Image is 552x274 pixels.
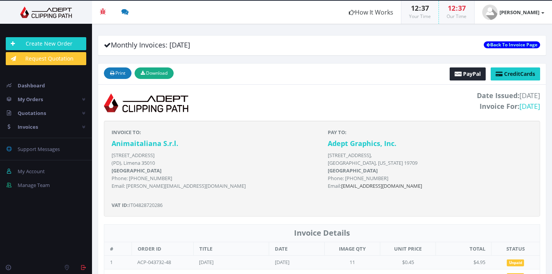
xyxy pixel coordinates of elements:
span: Dashboard [18,82,45,89]
b: [GEOGRAPHIC_DATA] [328,167,378,174]
strong: VAT ID: [112,202,129,208]
span: Credit [504,70,520,77]
span: 12 [411,3,419,13]
a: Back To Invoice Page [484,41,540,48]
th: TITLE [193,242,269,256]
span: Support Messages [18,146,60,153]
th: Invoice Details [104,225,540,242]
span: My Orders [18,96,43,103]
button: Download [135,67,174,79]
div: [DATE] [199,259,263,266]
span: 12 [448,3,455,13]
small: Your Time [409,13,431,20]
td: ACP-043732-48 [131,256,193,269]
strong: Adept Graphics, Inc. [328,139,396,148]
td: $0.45 [380,256,436,269]
a: Create New Order [6,37,86,50]
td: [DATE] [269,256,325,269]
strong: Invoice For: [480,102,519,111]
div: IT04828720286 [106,128,322,209]
span: Monthly Invoices: [DATE] [104,40,190,49]
td: 1 [104,256,132,269]
th: UNIT PRICE [380,242,436,256]
a: PayPal [450,67,486,80]
th: TOTAL [435,242,491,256]
a: How It Works [341,1,401,24]
span: Print [115,70,125,76]
strong: INVOICE TO: [112,129,141,136]
span: Quotations [18,110,46,116]
span: : [455,3,458,13]
img: Adept Graphics [6,7,86,18]
span: Unpaid [507,259,524,266]
img: user_default.jpg [482,5,498,20]
span: Invoices [18,123,38,130]
button: Print [104,67,131,79]
th: IMAGE QTY [325,242,380,256]
span: [DATE] [477,90,540,112]
span: 37 [421,3,429,13]
a: [EMAIL_ADDRESS][DOMAIN_NAME] [341,182,422,189]
span: [DATE] [519,102,540,111]
a: CreditCards [491,67,540,80]
span: : [419,3,421,13]
p: [STREET_ADDRESS] (PD), Limena 35010 Phone: [PHONE_NUMBER] Email: [PERSON_NAME][EMAIL_ADDRESS][DOM... [112,151,316,190]
a: Request Quotation [6,52,86,65]
th: STATUS [491,242,540,256]
strong: Date Issued: [477,91,519,100]
span: 37 [458,3,466,13]
span: Cards [504,70,535,77]
a: [PERSON_NAME] [475,1,552,24]
span: PayPal [463,70,481,77]
strong: [PERSON_NAME] [499,9,539,16]
span: Download [146,70,168,76]
strong: PAY TO: [328,129,347,136]
th: # [104,242,132,256]
p: [STREET_ADDRESS], [GEOGRAPHIC_DATA], [US_STATE] 19709 Phone: [PHONE_NUMBER] Email: [328,151,532,190]
small: Our Time [447,13,467,20]
span: Manage Team [18,182,50,189]
th: DATE [269,242,325,256]
span: My Account [18,168,45,175]
img: logo-print.png [104,90,188,115]
strong: Animaitaliana S.r.l. [112,139,178,148]
td: $4.95 [435,256,491,269]
th: ORDER ID [131,242,193,256]
td: 11 [325,256,380,269]
b: [GEOGRAPHIC_DATA] [112,167,161,174]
